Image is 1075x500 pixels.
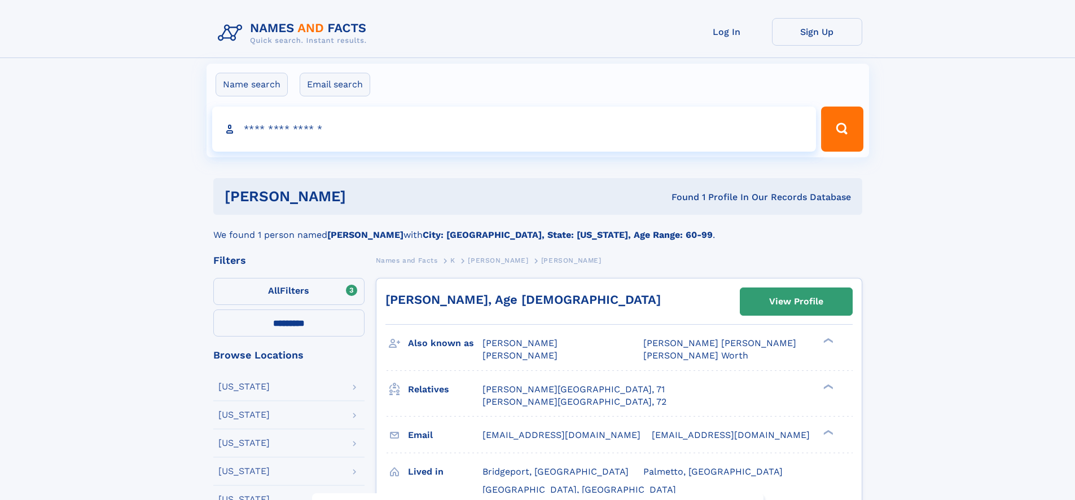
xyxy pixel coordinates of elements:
div: [US_STATE] [218,439,270,448]
a: [PERSON_NAME] [468,253,528,267]
b: City: [GEOGRAPHIC_DATA], State: [US_STATE], Age Range: 60-99 [423,229,713,240]
div: [US_STATE] [218,467,270,476]
input: search input [212,107,817,152]
button: Search Button [821,107,863,152]
label: Name search [216,73,288,96]
span: K [450,256,455,264]
span: [PERSON_NAME] Worth [643,350,748,361]
a: [PERSON_NAME][GEOGRAPHIC_DATA], 71 [482,383,665,396]
span: Palmetto, [GEOGRAPHIC_DATA] [643,466,783,477]
div: We found 1 person named with . [213,215,862,242]
img: Logo Names and Facts [213,18,376,48]
span: [EMAIL_ADDRESS][DOMAIN_NAME] [652,430,810,440]
div: ❯ [820,428,834,436]
span: [PERSON_NAME] [482,350,558,361]
div: ❯ [820,383,834,390]
span: [PERSON_NAME] [PERSON_NAME] [643,338,796,348]
h3: Also known as [408,334,482,353]
label: Filters [213,278,365,305]
div: View Profile [769,289,823,315]
h1: [PERSON_NAME] [225,189,509,203]
a: [PERSON_NAME][GEOGRAPHIC_DATA], 72 [482,396,666,408]
h3: Lived in [408,462,482,481]
a: Names and Facts [376,253,438,267]
b: [PERSON_NAME] [327,229,403,240]
div: [US_STATE] [218,382,270,391]
div: ❯ [820,337,834,344]
span: [GEOGRAPHIC_DATA], [GEOGRAPHIC_DATA] [482,484,676,495]
div: Filters [213,255,365,266]
span: Bridgeport, [GEOGRAPHIC_DATA] [482,466,629,477]
a: K [450,253,455,267]
a: View Profile [740,288,852,315]
a: Sign Up [772,18,862,46]
span: [PERSON_NAME] [541,256,602,264]
span: [EMAIL_ADDRESS][DOMAIN_NAME] [482,430,640,440]
a: [PERSON_NAME], Age [DEMOGRAPHIC_DATA] [385,293,661,307]
span: [PERSON_NAME] [468,256,528,264]
a: Log In [682,18,772,46]
span: [PERSON_NAME] [482,338,558,348]
span: All [268,285,280,296]
div: Found 1 Profile In Our Records Database [508,191,851,203]
div: [US_STATE] [218,410,270,419]
h3: Email [408,426,482,445]
h3: Relatives [408,380,482,399]
label: Email search [300,73,370,96]
div: Browse Locations [213,350,365,360]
